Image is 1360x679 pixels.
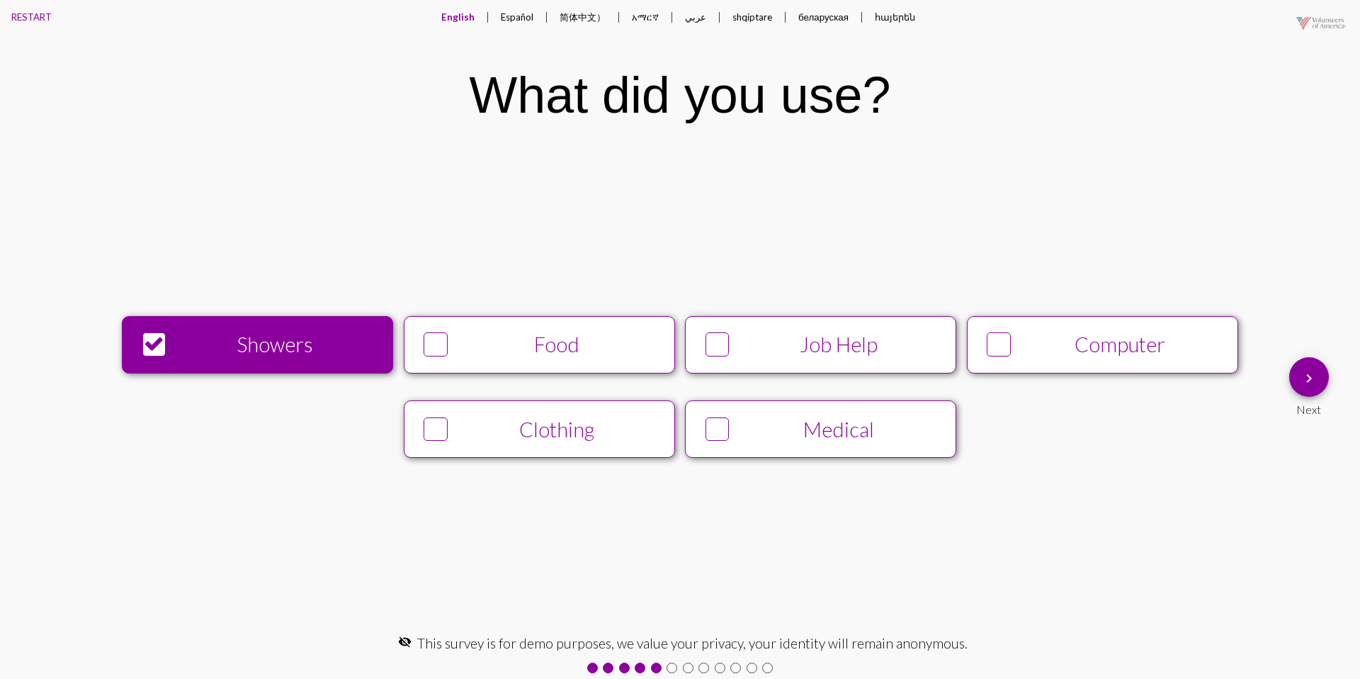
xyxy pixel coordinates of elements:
div: Medical [735,417,943,442]
button: Job Help [685,316,956,374]
button: Next Question [1289,357,1329,397]
img: VOAmerica-1920-logo-pos-alpha-20210513.png [1286,4,1356,43]
mat-icon: visibility_off [398,635,412,649]
div: Computer [1016,332,1224,357]
button: Clothing [404,400,675,458]
div: Next [1289,397,1329,416]
button: Medical [685,400,956,458]
button: Computer [967,316,1238,374]
button: Food [404,316,675,374]
div: What did you use? [469,66,890,124]
div: Food [453,332,661,357]
mat-icon: Next Question [1300,370,1317,387]
span: This survey is for demo purposes, we value your privacy, your identity will remain anonymous. [417,635,968,651]
div: Job Help [735,332,943,357]
div: Showers [172,332,380,357]
div: Clothing [453,417,661,442]
button: Showers [122,316,393,374]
